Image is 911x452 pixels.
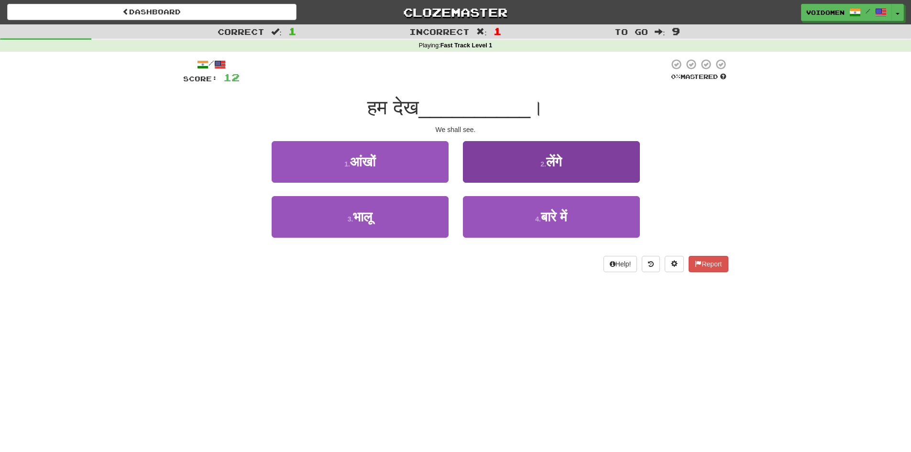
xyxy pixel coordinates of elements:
button: 4.बारे में [463,196,640,238]
span: लेंगे [546,154,562,169]
button: 3.भालू [272,196,449,238]
small: 2 . [540,160,546,168]
button: 1.आंखों [272,141,449,183]
a: VoidOmen / [801,4,892,21]
span: / [866,8,870,14]
span: To go [615,27,648,36]
small: 1 . [344,160,350,168]
span: हम देख [367,96,419,119]
div: Mastered [669,73,728,81]
span: : [655,28,665,36]
div: We shall see. [183,125,728,134]
span: । [530,96,544,119]
button: Round history (alt+y) [642,256,660,272]
span: Score: [183,75,218,83]
small: 4 . [535,215,541,223]
span: 9 [672,25,680,37]
span: Correct [218,27,264,36]
button: Report [689,256,728,272]
span: : [271,28,282,36]
small: 3 . [348,215,353,223]
span: भालू [353,209,372,224]
strong: Fast Track Level 1 [440,42,493,49]
button: Help! [604,256,637,272]
span: : [476,28,487,36]
span: 1 [288,25,296,37]
span: VoidOmen [806,8,845,17]
span: 12 [223,71,240,83]
span: Incorrect [409,27,470,36]
span: 1 [494,25,502,37]
div: / [183,58,240,70]
a: Dashboard [7,4,296,20]
button: 2.लेंगे [463,141,640,183]
span: आंखों [350,154,375,169]
span: 0 % [671,73,681,80]
span: बारे में [541,209,567,224]
a: Clozemaster [311,4,600,21]
span: __________ [419,96,531,119]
